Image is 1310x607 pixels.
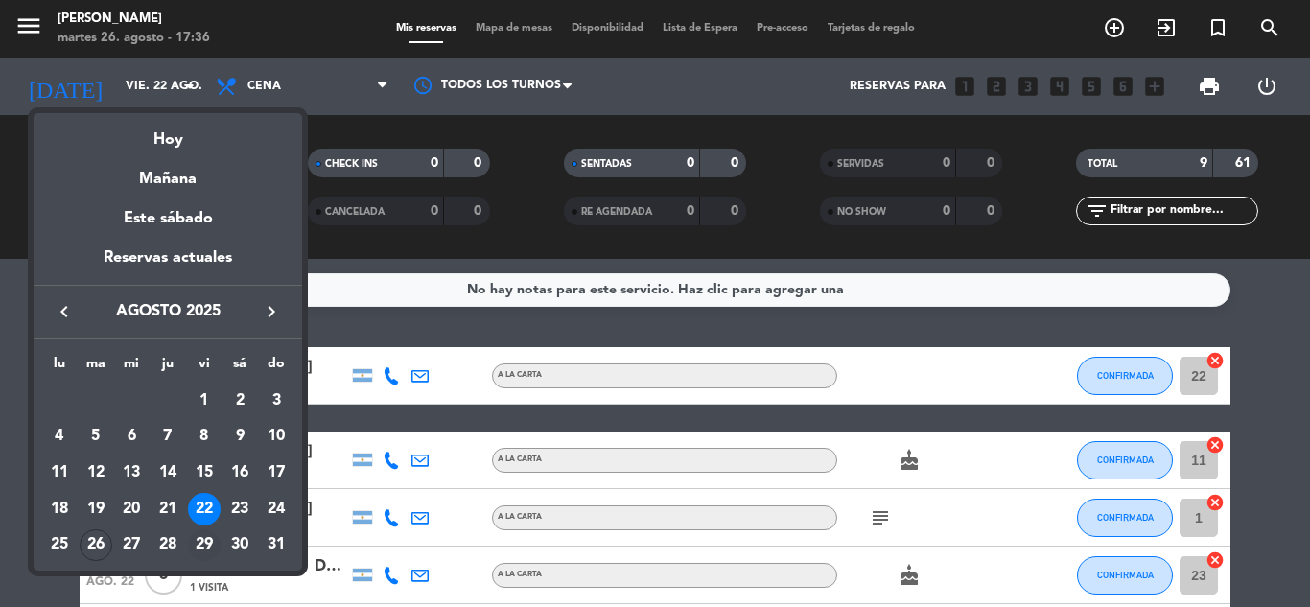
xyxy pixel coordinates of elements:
td: 3 de agosto de 2025 [258,383,294,419]
td: 4 de agosto de 2025 [41,419,78,455]
div: 21 [152,493,184,525]
td: 21 de agosto de 2025 [150,491,186,527]
div: 17 [260,456,292,489]
td: 22 de agosto de 2025 [186,491,222,527]
td: 27 de agosto de 2025 [113,527,150,564]
th: sábado [222,353,259,383]
td: 31 de agosto de 2025 [258,527,294,564]
div: 16 [223,456,256,489]
div: Reservas actuales [34,245,302,285]
div: 30 [223,529,256,562]
div: 4 [43,420,76,453]
td: 25 de agosto de 2025 [41,527,78,564]
div: 3 [260,385,292,417]
div: 22 [188,493,221,525]
td: 17 de agosto de 2025 [258,455,294,491]
button: keyboard_arrow_left [47,299,82,324]
td: 29 de agosto de 2025 [186,527,222,564]
td: 18 de agosto de 2025 [41,491,78,527]
td: 14 de agosto de 2025 [150,455,186,491]
i: keyboard_arrow_right [260,300,283,323]
div: 23 [223,493,256,525]
div: 6 [115,420,148,453]
div: 18 [43,493,76,525]
div: 27 [115,529,148,562]
td: AGO. [41,383,186,419]
td: 1 de agosto de 2025 [186,383,222,419]
td: 12 de agosto de 2025 [78,455,114,491]
th: domingo [258,353,294,383]
td: 2 de agosto de 2025 [222,383,259,419]
div: 25 [43,529,76,562]
td: 30 de agosto de 2025 [222,527,259,564]
td: 16 de agosto de 2025 [222,455,259,491]
td: 20 de agosto de 2025 [113,491,150,527]
div: Hoy [34,113,302,152]
th: miércoles [113,353,150,383]
td: 19 de agosto de 2025 [78,491,114,527]
div: 8 [188,420,221,453]
td: 8 de agosto de 2025 [186,419,222,455]
button: keyboard_arrow_right [254,299,289,324]
td: 5 de agosto de 2025 [78,419,114,455]
div: 26 [80,529,112,562]
div: 10 [260,420,292,453]
div: 9 [223,420,256,453]
div: 2 [223,385,256,417]
td: 11 de agosto de 2025 [41,455,78,491]
td: 15 de agosto de 2025 [186,455,222,491]
div: 15 [188,456,221,489]
i: keyboard_arrow_left [53,300,76,323]
div: 12 [80,456,112,489]
div: Este sábado [34,192,302,245]
td: 23 de agosto de 2025 [222,491,259,527]
div: 13 [115,456,148,489]
td: 7 de agosto de 2025 [150,419,186,455]
div: 1 [188,385,221,417]
td: 28 de agosto de 2025 [150,527,186,564]
td: 24 de agosto de 2025 [258,491,294,527]
th: martes [78,353,114,383]
div: 29 [188,529,221,562]
td: 9 de agosto de 2025 [222,419,259,455]
div: 5 [80,420,112,453]
div: Mañana [34,152,302,192]
div: 7 [152,420,184,453]
td: 13 de agosto de 2025 [113,455,150,491]
th: lunes [41,353,78,383]
th: viernes [186,353,222,383]
div: 19 [80,493,112,525]
td: 10 de agosto de 2025 [258,419,294,455]
th: jueves [150,353,186,383]
div: 28 [152,529,184,562]
div: 11 [43,456,76,489]
td: 26 de agosto de 2025 [78,527,114,564]
div: 20 [115,493,148,525]
span: agosto 2025 [82,299,254,324]
div: 14 [152,456,184,489]
td: 6 de agosto de 2025 [113,419,150,455]
div: 24 [260,493,292,525]
div: 31 [260,529,292,562]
